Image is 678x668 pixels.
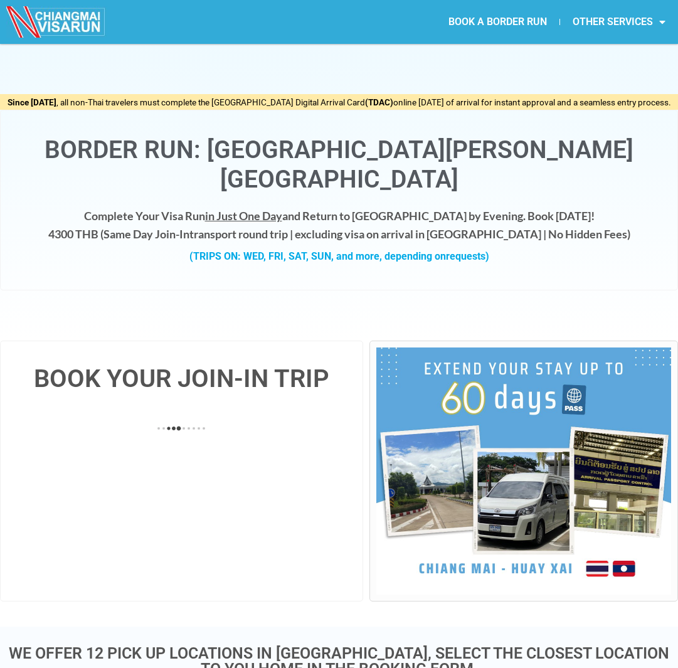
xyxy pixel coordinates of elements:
a: OTHER SERVICES [560,8,678,36]
strong: Same Day Join-In [103,227,189,241]
strong: Since [DATE] [8,97,56,107]
span: , all non-Thai travelers must complete the [GEOGRAPHIC_DATA] Digital Arrival Card online [DATE] o... [8,97,671,107]
h4: Complete Your Visa Run and Return to [GEOGRAPHIC_DATA] by Evening. Book [DATE]! 4300 THB ( transp... [13,207,665,243]
strong: (TRIPS ON: WED, FRI, SAT, SUN, and more, depending on [189,250,489,262]
h4: BOOK YOUR JOIN-IN TRIP [13,366,350,391]
strong: (TDAC) [365,97,393,107]
a: BOOK A BORDER RUN [436,8,559,36]
h1: Border Run: [GEOGRAPHIC_DATA][PERSON_NAME][GEOGRAPHIC_DATA] [13,135,665,194]
span: in Just One Day [205,209,282,223]
span: requests) [446,250,489,262]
